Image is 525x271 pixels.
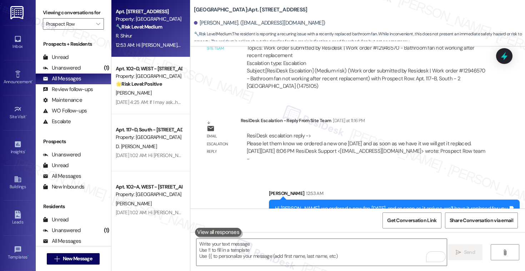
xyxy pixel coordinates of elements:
div: 12:53 AM [304,190,323,197]
div: Hi [PERSON_NAME], we ordered a new fan [DATE], and as soon as it arrives, we’ll have it replaced ... [275,205,508,212]
i:  [456,250,461,255]
strong: 🔧 Risk Level: Medium [194,31,232,37]
div: Subject: [ResiDesk Escalation] (Medium risk) (Work order submitted by Residesk | Work order #1294... [247,67,486,90]
div: Unanswered [43,227,81,234]
div: Escalate [43,118,71,125]
a: Leads [4,209,32,228]
textarea: To enrich screen reader interactions, please activate Accessibility in Grammarly extension settings [196,239,447,266]
div: All Messages [43,75,81,82]
div: ResiDesk escalation reply -> Please let them know we ordered a new one [DATE] and as soon as we h... [247,132,485,162]
div: Property: [GEOGRAPHIC_DATA] [116,191,182,198]
a: Inbox [4,33,32,52]
div: [DATE] at 11:16 PM [331,117,365,124]
div: [PERSON_NAME] [269,190,520,200]
button: New Message [47,253,100,265]
span: • [27,254,29,259]
a: Buildings [4,173,32,192]
span: Share Conversation via email [450,217,513,224]
div: Property: [GEOGRAPHIC_DATA] [116,15,182,23]
div: 12:53 AM: Hi [PERSON_NAME], we ordered a new fan [DATE], and as soon as it arrives, we’ll have it... [116,42,353,48]
div: New Inbounds [43,183,84,191]
span: Get Conversation Link [387,217,436,224]
i:  [502,250,507,255]
span: : The resident is reporting a recurring issue with a recently replaced bathroom fan. While inconv... [194,30,525,46]
a: Insights • [4,138,32,157]
span: D. [PERSON_NAME] [116,143,157,150]
span: R. Shirur [116,32,132,39]
img: ResiDesk Logo [10,6,25,19]
span: New Message [63,255,92,262]
div: Prospects [36,138,111,145]
span: Send [464,249,475,256]
div: Maintenance [43,96,82,104]
span: • [26,113,27,118]
strong: 🔧 Risk Level: Medium [116,24,162,30]
div: Apt. 102~D, WEST - [STREET_ADDRESS] [116,65,182,72]
div: All Messages [43,172,81,180]
span: [PERSON_NAME] [116,90,151,96]
div: Apt. 102~A, WEST - [STREET_ADDRESS] [116,183,182,191]
i:  [96,21,100,27]
input: All communities [46,18,92,30]
div: [DATE] 4:25 AM: If I may ask...has Prospect Row lived up to your expectations? [116,99,276,105]
div: (1) [102,62,111,74]
div: [PERSON_NAME]. ([EMAIL_ADDRESS][DOMAIN_NAME]) [194,19,325,27]
span: • [32,78,33,83]
div: Email escalation reply [207,132,235,155]
a: Site Visit • [4,103,32,122]
div: ResiDesk Escalation - Reply From Site Team [241,117,492,127]
div: (1) [102,225,111,236]
div: Unanswered [43,151,81,159]
div: Residents [36,203,111,210]
strong: 🌟 Risk Level: Positive [116,81,162,87]
div: Unread [43,54,69,61]
span: [PERSON_NAME] [116,200,151,207]
div: Review follow-ups [43,86,93,93]
div: Prospects + Residents [36,40,111,48]
label: Viewing conversations for [43,7,104,18]
b: [GEOGRAPHIC_DATA]: Apt. [STREET_ADDRESS] [194,6,307,14]
button: Share Conversation via email [445,212,518,229]
div: Unread [43,162,69,169]
div: All Messages [43,237,81,245]
button: Send [448,244,483,260]
a: Templates • [4,244,32,263]
div: ResiDesk escalation to site team -> Risk Level: Medium risk Topics: Work order submitted by Resid... [247,29,486,67]
div: Property: [GEOGRAPHIC_DATA] [116,134,182,141]
div: Unanswered [43,64,81,72]
div: Unread [43,216,69,224]
div: Apt. [STREET_ADDRESS] [116,8,182,15]
div: Apt. 117~D, South - [STREET_ADDRESS] [116,126,182,134]
span: • [25,148,26,153]
div: Property: [GEOGRAPHIC_DATA] [116,72,182,80]
button: Get Conversation Link [382,212,441,229]
i:  [54,256,60,262]
div: WO Follow-ups [43,107,87,115]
